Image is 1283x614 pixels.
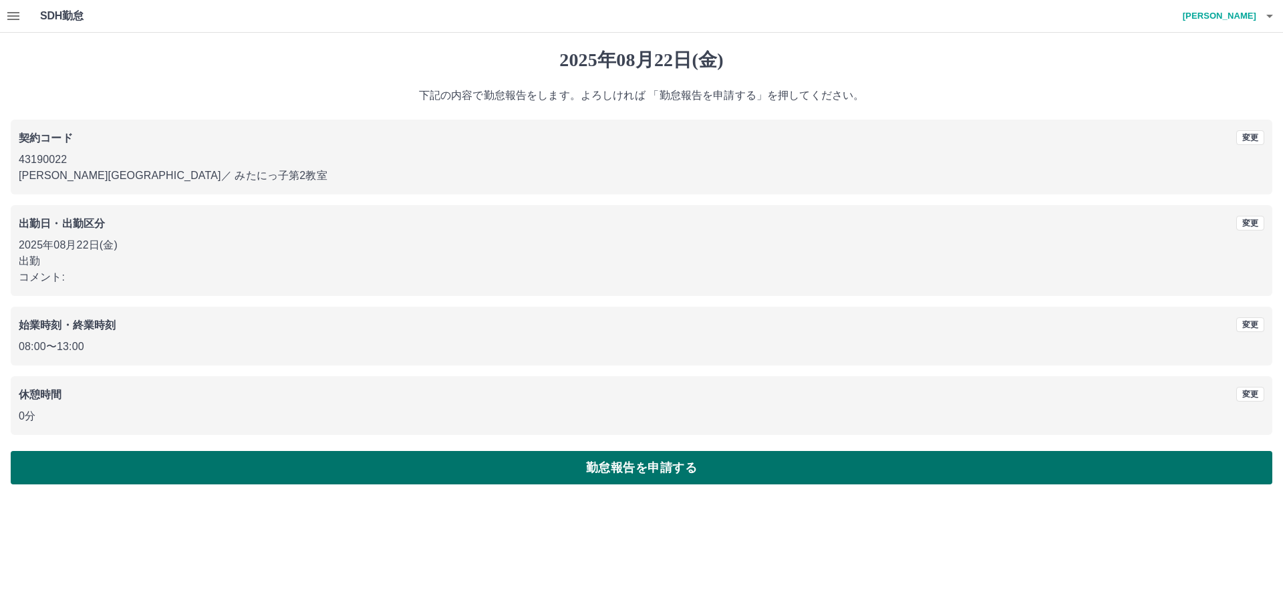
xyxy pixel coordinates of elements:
p: コメント: [19,269,1264,285]
b: 契約コード [19,132,73,144]
button: 変更 [1236,130,1264,145]
button: 変更 [1236,317,1264,332]
p: 08:00 〜 13:00 [19,339,1264,355]
p: 下記の内容で勤怠報告をします。よろしければ 「勤怠報告を申請する」を押してください。 [11,88,1272,104]
p: 43190022 [19,152,1264,168]
button: 変更 [1236,387,1264,402]
p: 2025年08月22日(金) [19,237,1264,253]
button: 勤怠報告を申請する [11,451,1272,484]
b: 始業時刻・終業時刻 [19,319,116,331]
p: 出勤 [19,253,1264,269]
button: 変更 [1236,216,1264,231]
h1: 2025年08月22日(金) [11,49,1272,71]
p: [PERSON_NAME][GEOGRAPHIC_DATA] ／ みたにっ子第2教室 [19,168,1264,184]
b: 休憩時間 [19,389,62,400]
b: 出勤日・出勤区分 [19,218,105,229]
p: 0分 [19,408,1264,424]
